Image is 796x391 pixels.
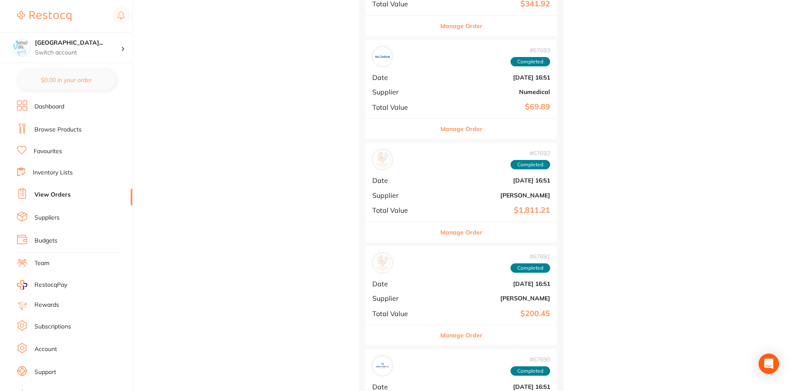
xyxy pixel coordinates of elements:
b: $200.45 [436,309,550,318]
b: [DATE] 16:51 [436,383,550,390]
span: Total Value [372,103,429,111]
a: Team [34,259,49,268]
button: Manage Order [440,325,482,345]
img: Henry Schein Halas [374,151,391,168]
b: [PERSON_NAME] [436,295,550,302]
div: Open Intercom Messenger [759,354,779,374]
a: Restocq Logo [17,6,71,26]
p: Switch account [35,49,121,57]
span: Date [372,280,429,288]
span: # 67693 [511,47,550,54]
img: Origin Dental [374,358,391,374]
a: Suppliers [34,214,60,222]
b: [DATE] 16:51 [436,177,550,184]
button: $0.00 in your order [17,70,115,90]
a: Inventory Lists [33,168,73,177]
a: Browse Products [34,126,82,134]
span: Completed [511,263,550,273]
a: Support [34,368,56,377]
button: Manage Order [440,16,482,36]
a: Budgets [34,237,57,245]
span: Total Value [372,206,429,214]
a: Dashboard [34,103,64,111]
h4: North West Dental Wynyard [35,39,121,47]
a: Favourites [34,147,62,156]
span: # 67692 [511,150,550,157]
b: $1,811.21 [436,206,550,215]
img: Numedical [374,49,391,65]
span: Supplier [372,88,429,96]
img: RestocqPay [17,280,27,290]
img: North West Dental Wynyard [13,39,30,56]
a: View Orders [34,191,71,199]
a: RestocqPay [17,280,67,290]
span: Date [372,177,429,184]
button: Manage Order [440,222,482,243]
img: Restocq Logo [17,11,71,21]
span: # 67691 [511,253,550,260]
span: # 67690 [511,356,550,363]
span: Supplier [372,294,429,302]
span: Completed [511,160,550,169]
span: Completed [511,57,550,66]
span: Supplier [372,191,429,199]
span: Date [372,383,429,391]
a: Subscriptions [34,323,71,331]
span: Total Value [372,310,429,317]
span: Completed [511,366,550,376]
b: [PERSON_NAME] [436,192,550,199]
a: Account [34,345,57,354]
button: Manage Order [440,119,482,139]
img: Adam Dental [374,255,391,271]
a: Rewards [34,301,59,309]
b: [DATE] 16:51 [436,280,550,287]
b: $69.89 [436,103,550,111]
span: Date [372,74,429,81]
b: Numedical [436,88,550,95]
span: RestocqPay [34,281,67,289]
b: [DATE] 16:51 [436,74,550,81]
